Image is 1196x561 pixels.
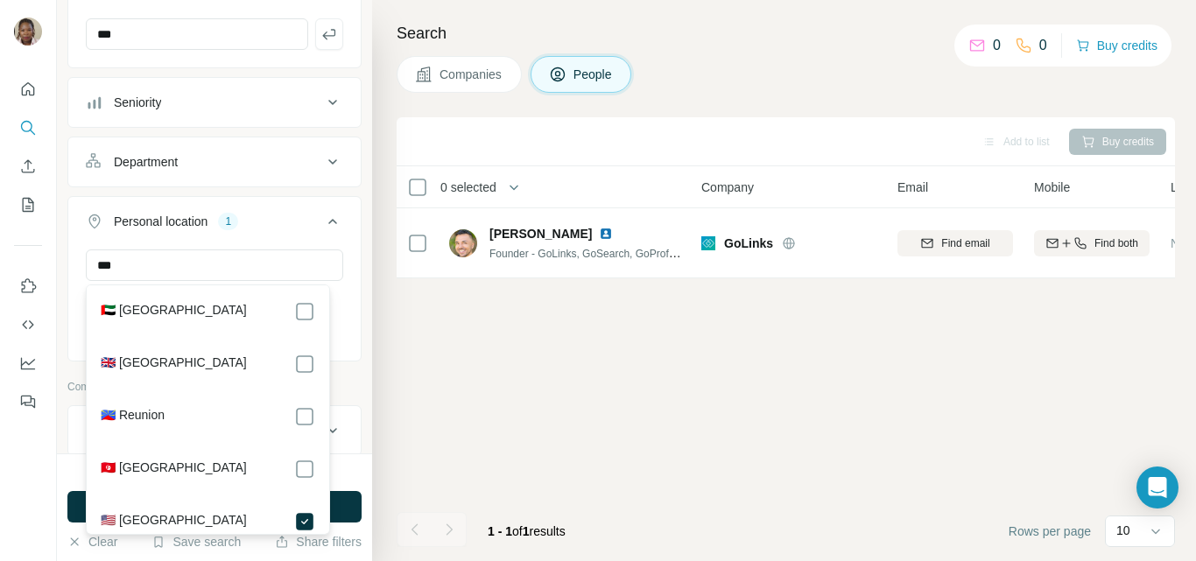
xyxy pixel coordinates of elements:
label: 🇷🇪 Reunion [101,406,165,427]
p: 0 [1039,35,1047,56]
span: Company [701,179,754,196]
span: People [573,66,614,83]
button: Use Surfe API [14,309,42,340]
img: Logo of GoLinks [701,236,715,250]
div: Personal location [114,213,208,230]
button: Use Surfe on LinkedIn [14,270,42,302]
button: Department [68,141,361,183]
span: results [488,524,566,538]
span: Email [897,179,928,196]
label: 🇦🇪 [GEOGRAPHIC_DATA] [101,301,247,322]
label: 🇺🇸 [GEOGRAPHIC_DATA] [101,511,247,532]
span: 0 selected [440,179,496,196]
span: [PERSON_NAME] [489,225,592,242]
button: My lists [14,189,42,221]
button: Feedback [14,386,42,417]
button: Clear [67,533,117,550]
p: 0 [993,35,1001,56]
button: Share filters [275,533,362,550]
label: 🇹🇳 [GEOGRAPHIC_DATA] [101,459,247,480]
button: Seniority [68,81,361,123]
div: 1 [218,214,238,229]
img: LinkedIn logo [599,227,613,241]
div: Seniority [114,94,161,111]
img: Avatar [14,18,42,46]
span: of [512,524,523,538]
span: Companies [440,66,503,83]
p: 10 [1116,522,1130,539]
span: Founder - GoLinks, GoSearch, GoProfiles [489,246,685,260]
span: 1 - 1 [488,524,512,538]
button: Run search [67,491,362,522]
button: Buy credits [1076,33,1157,58]
button: Find both [1034,230,1150,256]
span: GoLinks [724,235,773,252]
div: Open Intercom Messenger [1136,466,1178,508]
button: Personal location1 [68,200,361,249]
span: Mobile [1034,179,1070,196]
label: 🇬🇧 [GEOGRAPHIC_DATA] [101,354,247,375]
button: Search [14,112,42,144]
span: Rows per page [1009,522,1091,540]
button: Enrich CSV [14,151,42,182]
button: Save search [151,533,241,550]
img: Avatar [449,229,477,257]
button: Company [68,410,361,452]
p: Company information [67,379,362,395]
button: Quick start [14,74,42,105]
span: Find email [941,235,989,251]
span: Find both [1094,235,1138,251]
div: Department [114,153,178,171]
button: Dashboard [14,347,42,379]
span: 1 [523,524,530,538]
span: Lists [1171,179,1196,196]
button: Find email [897,230,1013,256]
h4: Search [397,21,1175,46]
